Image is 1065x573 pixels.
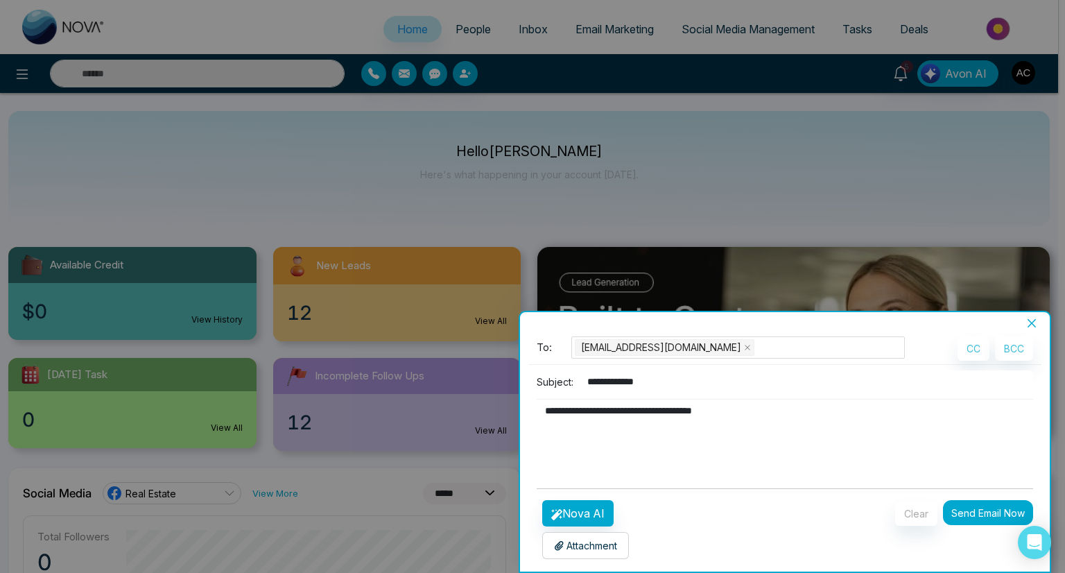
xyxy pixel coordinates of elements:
span: [EMAIL_ADDRESS][DOMAIN_NAME] [581,340,741,355]
button: BCC [995,336,1033,361]
span: close [1026,318,1037,329]
p: Subject: [537,375,573,389]
span: close [744,344,751,351]
div: Open Intercom Messenger [1018,526,1051,559]
button: Send Email Now [943,500,1033,525]
button: CC [958,336,989,361]
button: Close [1022,317,1041,330]
span: To: [537,340,552,356]
button: Clear [895,502,937,526]
span: vijay@mmnovatech.com [575,339,754,356]
button: Nova AI [542,500,614,527]
p: Attachment [554,538,617,553]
